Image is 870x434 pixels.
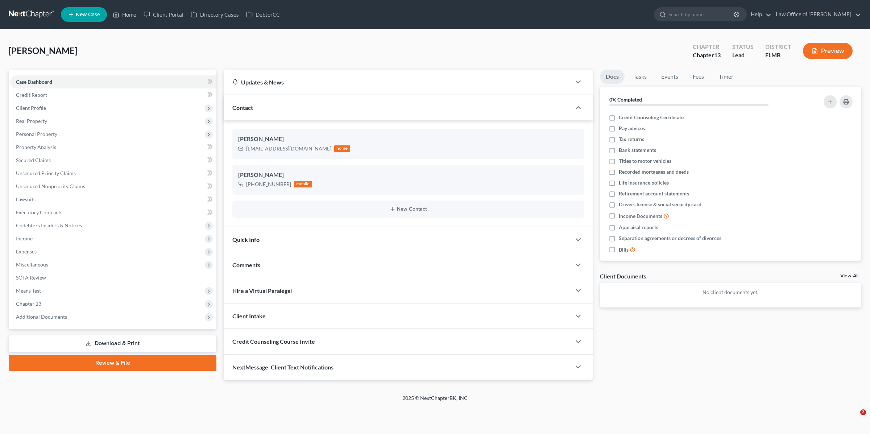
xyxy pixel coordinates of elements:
span: Unsecured Priority Claims [16,170,76,176]
span: Separation agreements or decrees of divorces [619,235,721,242]
span: Case Dashboard [16,79,52,85]
span: Secured Claims [16,157,51,163]
a: Executory Contracts [10,206,216,219]
span: Miscellaneous [16,261,48,268]
strong: 0% Completed [609,96,642,103]
div: Client Documents [600,272,646,280]
span: Income Documents [619,212,662,220]
span: Additional Documents [16,314,67,320]
div: [PHONE_NUMBER] [246,181,291,188]
a: Unsecured Nonpriority Claims [10,180,216,193]
a: Home [109,8,140,21]
span: Life insurance policies [619,179,669,186]
div: [EMAIL_ADDRESS][DOMAIN_NAME] [246,145,331,152]
div: 2025 © NextChapterBK, INC [228,394,642,408]
iframe: Intercom live chat [845,409,863,427]
a: Client Portal [140,8,187,21]
a: Credit Report [10,88,216,102]
div: Lead [732,51,754,59]
a: Tasks [627,70,652,84]
span: NextMessage: Client Text Notifications [232,364,333,371]
span: Tax returns [619,136,644,143]
div: District [765,43,791,51]
a: Timer [713,70,739,84]
div: [PERSON_NAME] [238,171,578,179]
span: Codebtors Insiders & Notices [16,222,82,228]
div: FLMB [765,51,791,59]
div: [PERSON_NAME] [238,135,578,144]
a: Review & File [9,355,216,371]
div: mobile [294,181,312,187]
a: Law Office of [PERSON_NAME] [772,8,861,21]
a: View All [840,273,858,278]
span: Chapter 13 [16,301,41,307]
span: Pay advices [619,125,645,132]
a: Docs [600,70,625,84]
p: No client documents yet. [606,289,855,296]
span: Comments [232,261,260,268]
div: Status [732,43,754,51]
span: Bank statements [619,146,656,154]
span: Titles to motor vehicles [619,157,671,165]
input: Search by name... [668,8,735,21]
span: Retirement account statements [619,190,689,197]
span: Credit Counseling Certificate [619,114,684,121]
span: Credit Report [16,92,47,98]
a: Help [747,8,771,21]
span: SOFA Review [16,274,46,281]
span: Drivers license & social security card [619,201,701,208]
span: Expenses [16,248,37,255]
span: Executory Contracts [16,209,62,215]
span: Client Intake [232,313,266,319]
a: SOFA Review [10,271,216,284]
span: Client Profile [16,105,46,111]
span: Personal Property [16,131,57,137]
a: Lawsuits [10,193,216,206]
a: Download & Print [9,335,216,352]
span: New Case [76,12,100,17]
a: Case Dashboard [10,75,216,88]
div: Updates & News [232,78,562,86]
button: Preview [803,43,853,59]
span: Hire a Virtual Paralegal [232,287,292,294]
div: Chapter [693,43,721,51]
span: Contact [232,104,253,111]
span: Lawsuits [16,196,36,202]
button: New Contact [238,206,578,212]
span: Income [16,235,33,241]
span: Recorded mortgages and deeds [619,168,689,175]
span: Credit Counseling Course Invite [232,338,315,345]
span: 2 [860,409,866,415]
span: Quick Info [232,236,260,243]
span: Bills [619,246,629,253]
span: 13 [714,51,721,58]
span: Real Property [16,118,47,124]
a: Property Analysis [10,141,216,154]
span: [PERSON_NAME] [9,45,77,56]
a: Fees [687,70,710,84]
span: Unsecured Nonpriority Claims [16,183,85,189]
span: Appraisal reports [619,224,658,231]
a: Secured Claims [10,154,216,167]
a: Directory Cases [187,8,243,21]
div: home [334,145,350,152]
div: Chapter [693,51,721,59]
a: Unsecured Priority Claims [10,167,216,180]
span: Means Test [16,288,41,294]
span: Property Analysis [16,144,56,150]
a: Events [655,70,684,84]
a: DebtorCC [243,8,283,21]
